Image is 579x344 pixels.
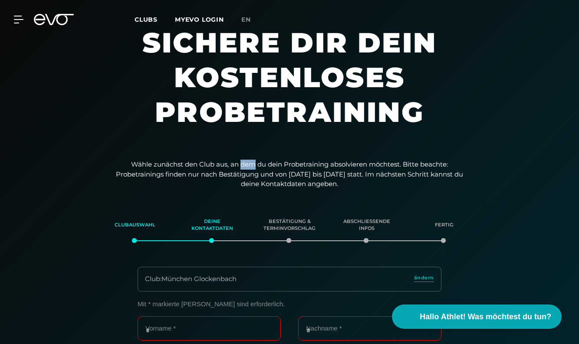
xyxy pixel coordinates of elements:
div: Abschließende Infos [339,213,395,237]
span: en [241,16,251,23]
p: Mit * markierte [PERSON_NAME] sind erforderlich. [138,300,441,308]
a: ändern [414,274,434,284]
div: Fertig [416,213,472,237]
div: Club : München Glockenbach [145,274,237,284]
p: Wähle zunächst den Club aus, an dem du dein Probetraining absolvieren möchtest. Bitte beachte: Pr... [116,160,463,189]
div: Deine Kontaktdaten [184,213,240,237]
a: MYEVO LOGIN [175,16,224,23]
a: en [241,15,261,25]
div: Bestätigung & Terminvorschlag [262,213,317,237]
button: Hallo Athlet! Was möchtest du tun? [392,305,562,329]
a: Clubs [135,15,175,23]
span: ändern [414,274,434,282]
h1: Sichere dir dein kostenloses Probetraining [90,25,489,147]
span: Clubs [135,16,158,23]
div: Clubauswahl [107,213,163,237]
span: Hallo Athlet! Was möchtest du tun? [420,311,551,323]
